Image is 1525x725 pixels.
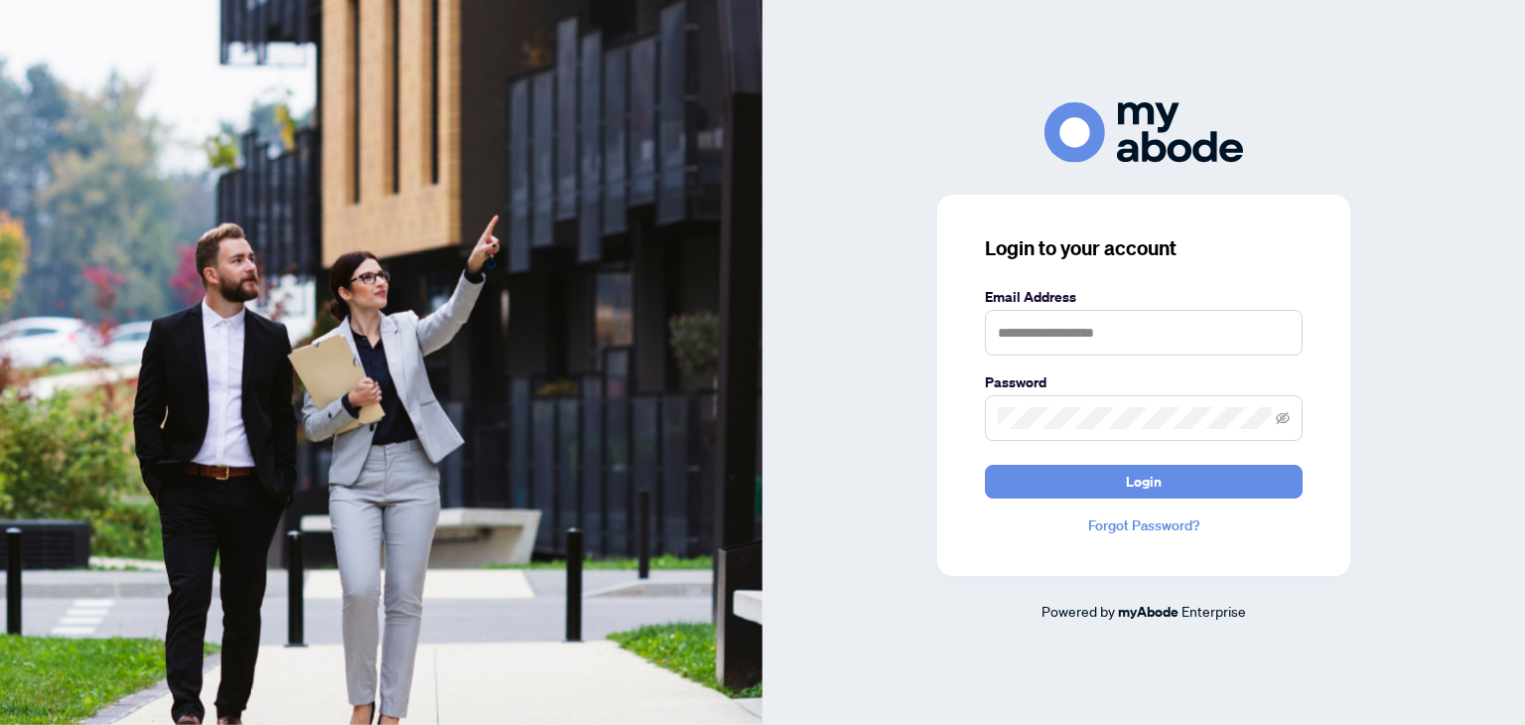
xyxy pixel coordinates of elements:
h3: Login to your account [985,234,1303,262]
label: Email Address [985,286,1303,308]
img: ma-logo [1044,102,1243,163]
span: Enterprise [1181,602,1246,620]
span: eye-invisible [1276,411,1290,425]
label: Password [985,371,1303,393]
span: Login [1126,466,1162,498]
span: Powered by [1041,602,1115,620]
a: myAbode [1118,601,1178,623]
button: Login [985,465,1303,499]
a: Forgot Password? [985,514,1303,536]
